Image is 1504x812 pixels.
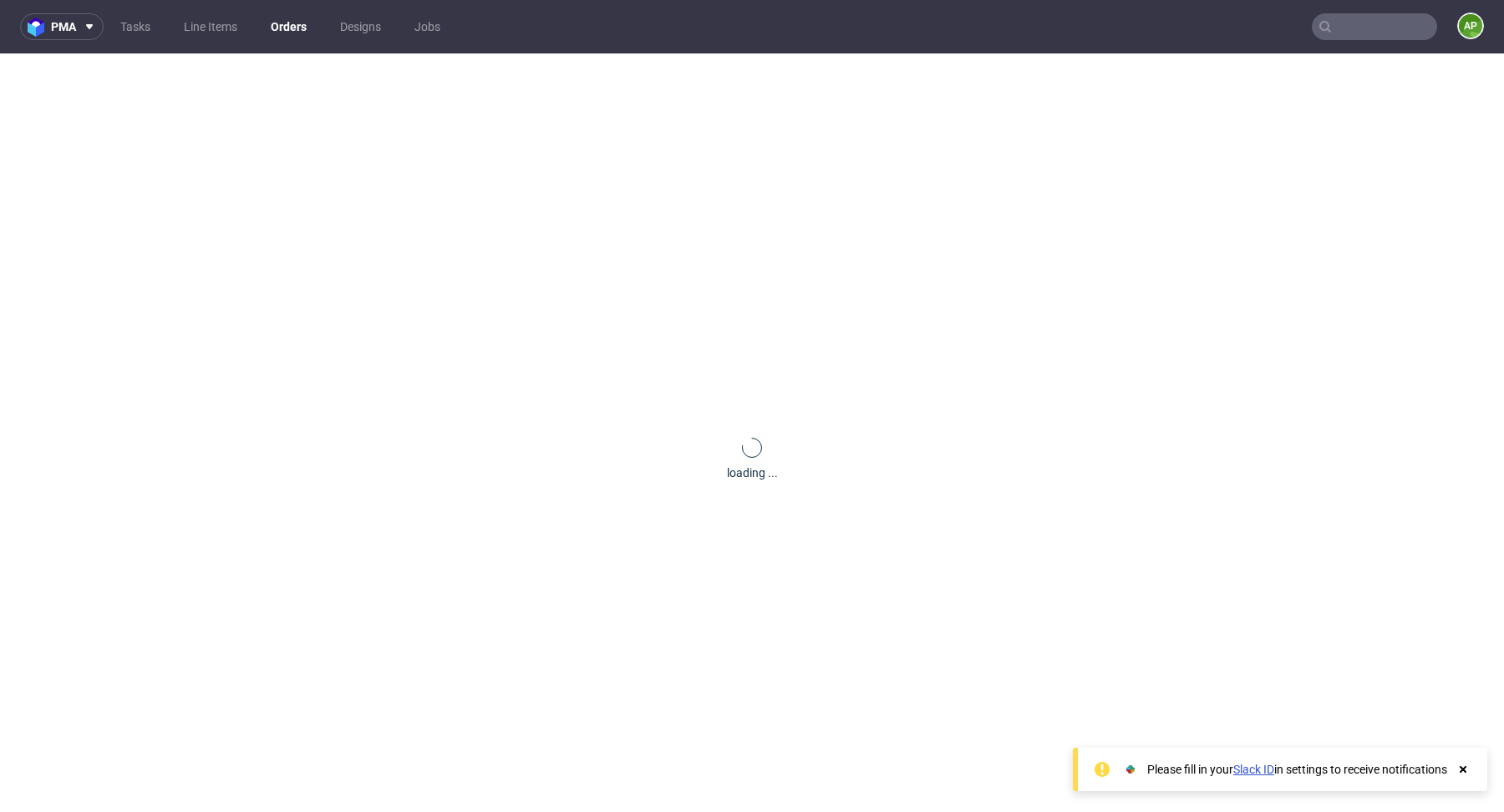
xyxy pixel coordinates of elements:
[20,13,104,40] button: pma
[1459,14,1482,38] figcaption: AP
[1233,763,1274,776] a: Slack ID
[261,13,317,40] a: Orders
[110,13,160,40] a: Tasks
[330,13,391,40] a: Designs
[727,464,778,481] div: loading ...
[404,13,450,40] a: Jobs
[174,13,247,40] a: Line Items
[1122,761,1139,778] img: Slack
[51,21,76,33] span: pma
[1147,761,1447,778] div: Please fill in your in settings to receive notifications
[28,18,51,37] img: logo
